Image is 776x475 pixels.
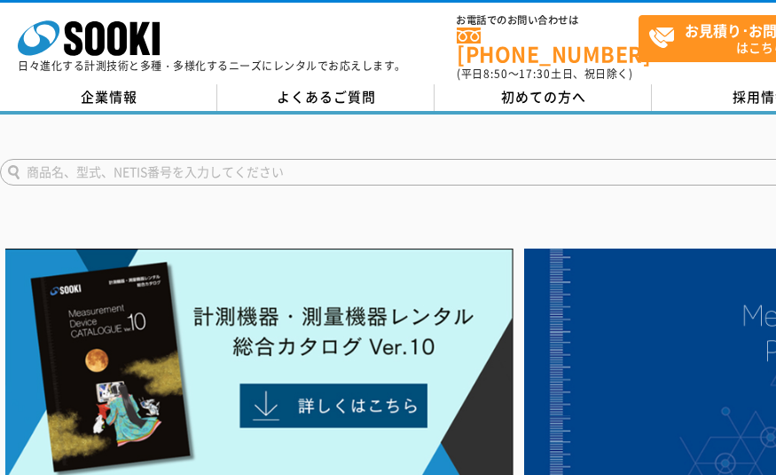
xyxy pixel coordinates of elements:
span: 17:30 [519,66,551,82]
p: 日々進化する計測技術と多種・多様化するニーズにレンタルでお応えします。 [18,60,406,71]
span: お電話でのお問い合わせは [457,15,639,26]
span: (平日 ～ 土日、祝日除く) [457,66,632,82]
a: 初めての方へ [435,84,652,111]
span: 初めての方へ [501,87,586,107]
a: [PHONE_NUMBER] [457,28,639,64]
a: よくあるご質問 [217,84,435,111]
span: 8:50 [483,66,508,82]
